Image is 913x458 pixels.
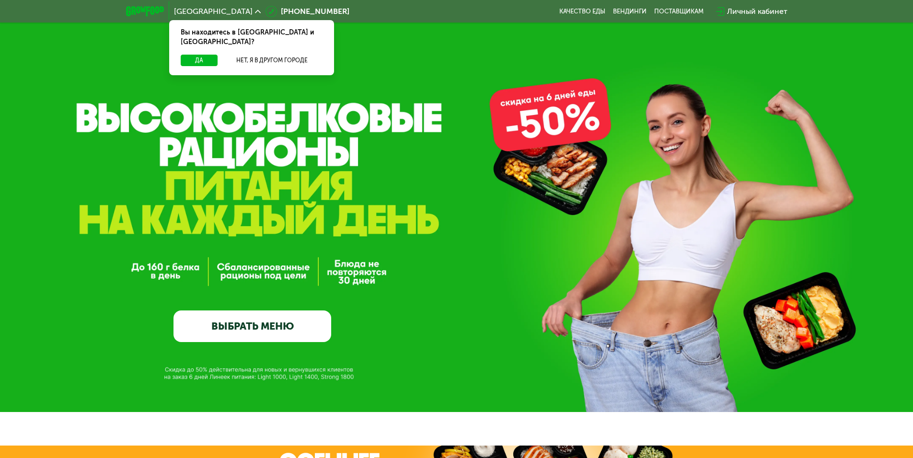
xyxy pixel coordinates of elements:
[654,8,704,15] div: поставщикам
[727,6,787,17] div: Личный кабинет
[266,6,349,17] a: [PHONE_NUMBER]
[221,55,323,66] button: Нет, я в другом городе
[174,8,253,15] span: [GEOGRAPHIC_DATA]
[181,55,218,66] button: Да
[613,8,647,15] a: Вендинги
[173,310,331,342] a: ВЫБРАТЬ МЕНЮ
[169,20,334,55] div: Вы находитесь в [GEOGRAPHIC_DATA] и [GEOGRAPHIC_DATA]?
[559,8,605,15] a: Качество еды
